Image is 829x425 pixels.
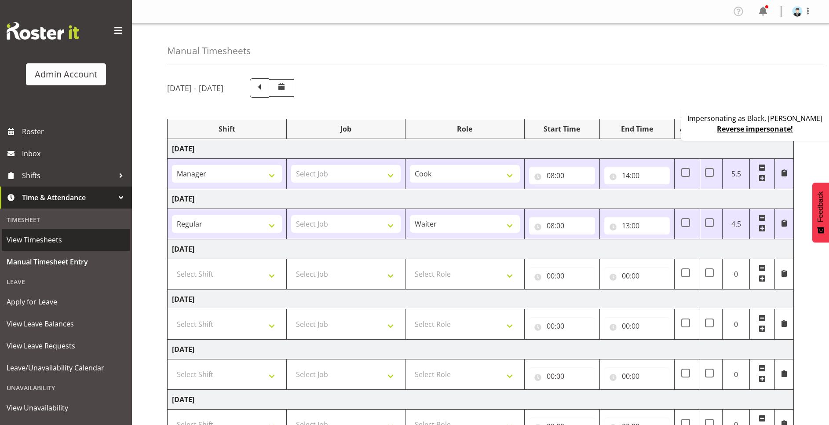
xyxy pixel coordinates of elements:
div: Role [410,124,520,134]
div: Admin Account [35,68,97,81]
a: View Leave Balances [2,313,130,335]
td: [DATE] [168,390,794,410]
input: Click to select... [529,267,595,285]
img: smith-fred5cb75b6698732e3ea62c93ac23fc4902.png [792,6,803,17]
span: Apply for Leave [7,295,125,308]
a: Manual Timesheet Entry [2,251,130,273]
a: Leave/Unavailability Calendar [2,357,130,379]
span: Shifts [22,169,114,182]
input: Click to select... [604,367,670,385]
td: 5.5 [723,159,750,189]
a: Reverse impersonate! [717,124,793,134]
div: Start Time [529,124,595,134]
span: View Leave Balances [7,317,125,330]
span: Time & Attendance [22,191,114,204]
td: [DATE] [168,340,794,359]
td: [DATE] [168,189,794,209]
span: Inbox [22,147,128,160]
td: [DATE] [168,139,794,159]
input: Click to select... [529,317,595,335]
input: Click to select... [529,217,595,234]
span: Leave/Unavailability Calendar [7,361,125,374]
span: View Leave Requests [7,339,125,352]
img: Rosterit website logo [7,22,79,40]
button: Feedback - Show survey [812,183,829,242]
td: 0 [723,259,750,289]
a: View Leave Requests [2,335,130,357]
input: Click to select... [604,267,670,285]
div: End Time [604,124,670,134]
span: View Unavailability [7,401,125,414]
a: Apply for Leave [2,291,130,313]
div: Shift [172,124,282,134]
span: Manual Timesheet Entry [7,255,125,268]
div: Job [291,124,401,134]
td: [DATE] [168,239,794,259]
h4: Manual Timesheets [167,46,251,56]
td: 4.5 [723,209,750,239]
input: Click to select... [604,167,670,184]
input: Click to select... [529,167,595,184]
td: 0 [723,309,750,340]
div: awa [679,124,695,134]
span: Feedback [817,191,825,222]
td: [DATE] [168,289,794,309]
input: Click to select... [604,317,670,335]
a: View Timesheets [2,229,130,251]
td: 0 [723,359,750,390]
div: Unavailability [2,379,130,397]
div: Leave [2,273,130,291]
p: Impersonating as Black, [PERSON_NAME] [687,113,822,124]
span: View Timesheets [7,233,125,246]
a: View Unavailability [2,397,130,419]
h5: [DATE] - [DATE] [167,83,223,93]
div: Timesheet [2,211,130,229]
span: Roster [22,125,128,138]
input: Click to select... [529,367,595,385]
input: Click to select... [604,217,670,234]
